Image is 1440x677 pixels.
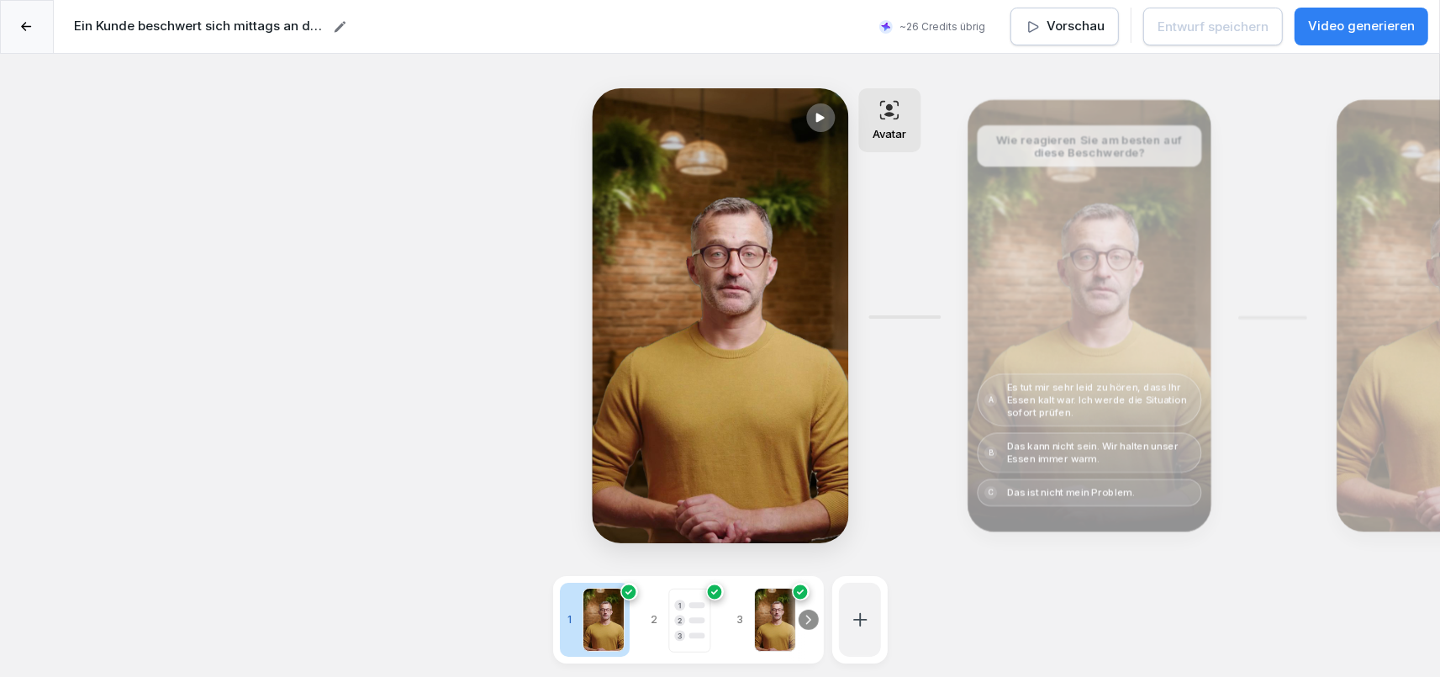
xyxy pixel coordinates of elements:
p: Das ist nicht mein Problem. [1006,486,1134,499]
p: 2 [646,612,663,627]
p: 3 [732,612,749,627]
div: Entwurf speichern [1158,18,1269,36]
div: C [984,486,997,499]
p: Avatar [873,127,906,140]
p: Vorschau [1047,17,1105,36]
p: Es tut mir sehr leid zu hören, dass Ihr Essen kalt war. Ich werde die Situation sofort prüfen. [1006,381,1194,420]
div: A [984,394,997,406]
p: 1 [563,612,578,627]
h2: Ein Kunde beschwert sich mittags an der Warmausgabe beim MItarbeiter, dass das Essen kalt war. [74,17,326,36]
button: Video generieren [1295,8,1428,45]
p: Das kann nicht sein. Wir halten unser Essen immer warm. [1006,440,1194,465]
button: Vorschau [1010,8,1119,45]
p: ~26 Credits übrig [899,19,985,34]
div: B [984,447,997,459]
p: Video generieren [1308,17,1415,36]
button: Entwurf speichern [1143,8,1283,45]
